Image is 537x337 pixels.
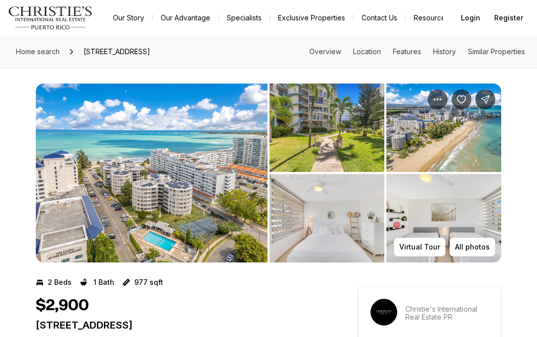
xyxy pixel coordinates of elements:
[36,84,268,262] button: View image gallery
[461,14,480,22] span: Login
[394,238,446,256] button: Virtual Tour
[309,47,341,56] a: Skip to: Overview
[134,278,163,286] p: 977 sqft
[386,84,501,172] button: View image gallery
[153,11,218,25] a: Our Advantage
[270,11,353,25] a: Exclusive Properties
[219,11,269,25] a: Specialists
[354,11,405,25] button: Contact Us
[451,89,471,109] button: Save Property: 185 CALLE PINE GROVE #46-C
[12,44,64,60] a: Home search
[269,174,384,262] button: View image gallery
[433,47,456,56] a: Skip to: History
[468,47,525,56] a: Skip to: Similar Properties
[455,8,486,28] button: Login
[36,84,268,262] li: 1 of 7
[269,84,501,262] li: 2 of 7
[36,84,501,262] div: Listing Photos
[494,14,523,22] span: Register
[386,174,501,262] button: View image gallery
[309,48,525,56] nav: Page section menu
[455,243,490,251] p: All photos
[393,47,421,56] a: Skip to: Features
[16,47,60,56] span: Home search
[406,11,457,25] a: Resources
[449,238,495,256] button: All photos
[488,8,529,28] button: Register
[48,278,72,286] p: 2 Beds
[80,44,154,60] span: [STREET_ADDRESS]
[105,11,152,25] a: Our Story
[475,89,495,109] button: Share Property: 185 CALLE PINE GROVE #46-C
[428,89,447,109] button: Property options
[269,84,384,172] button: View image gallery
[353,47,381,56] a: Skip to: Location
[8,6,93,30] img: logo
[399,243,440,251] p: Virtual Tour
[93,278,114,286] p: 1 Bath
[36,296,89,315] h1: $2,900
